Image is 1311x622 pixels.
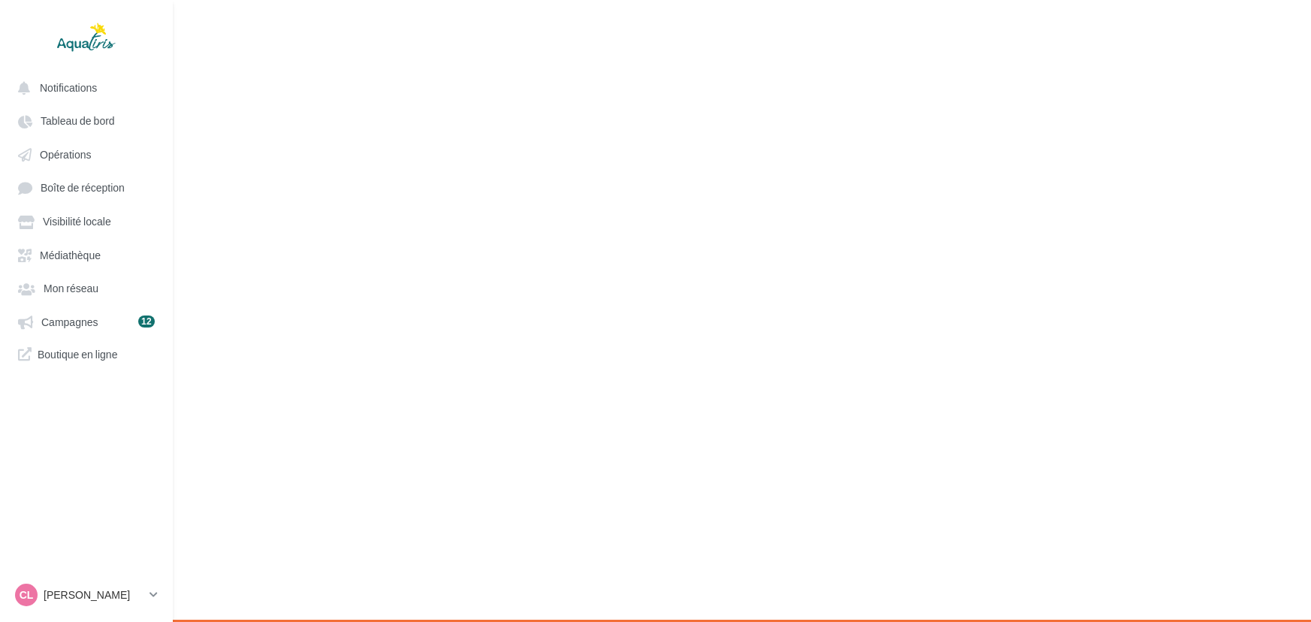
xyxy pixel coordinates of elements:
span: Tableau de bord [41,115,115,128]
button: Notifications [9,74,158,101]
a: Boutique en ligne [9,341,164,367]
a: Mon réseau [9,274,164,301]
a: Opérations [9,140,164,168]
span: CL [20,587,34,602]
span: Boutique en ligne [38,347,117,361]
div: 12 [138,316,155,328]
a: CL [PERSON_NAME] [12,581,161,609]
span: Mon réseau [44,282,98,295]
span: Visibilité locale [43,216,111,228]
a: Médiathèque [9,241,164,268]
span: Opérations [40,148,91,161]
span: Boîte de réception [41,182,125,195]
a: Visibilité locale [9,207,164,234]
a: Campagnes 12 [9,308,164,335]
a: Tableau de bord [9,107,164,134]
p: [PERSON_NAME] [44,587,143,602]
a: 12 [138,313,155,330]
span: Médiathèque [40,249,101,261]
span: Campagnes [41,316,98,328]
a: Boîte de réception [9,174,164,201]
span: Notifications [40,81,97,94]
